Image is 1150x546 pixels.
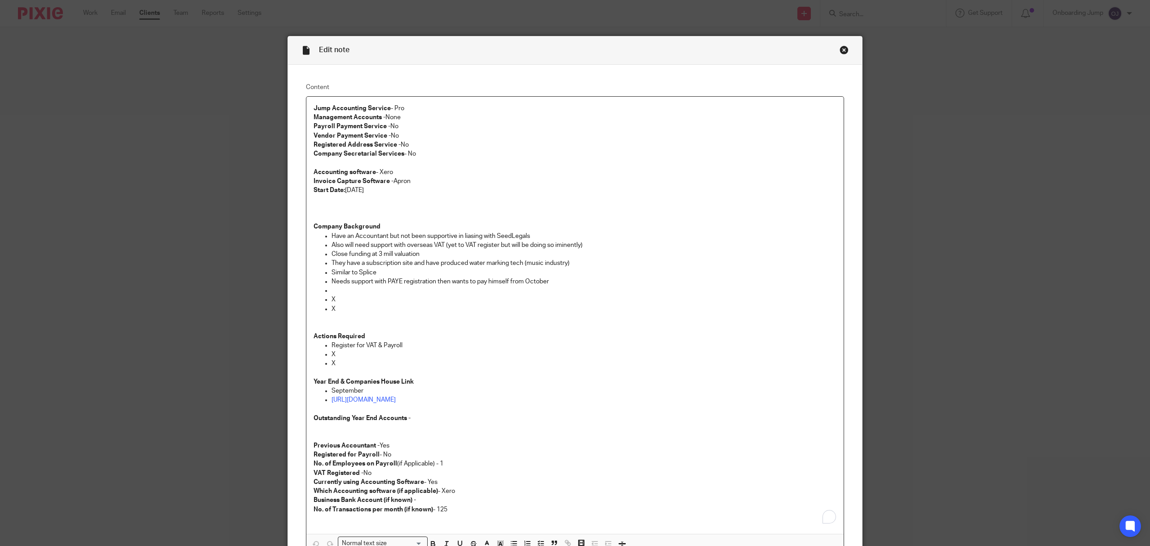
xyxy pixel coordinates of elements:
p: (if Applicable) - 1 [314,459,836,468]
p: X [332,295,836,304]
strong: Which Accounting software (if applicable) [314,488,438,494]
label: Content [306,83,844,92]
strong: Accounting software [314,169,376,175]
p: No [314,140,836,149]
p: Apron [314,177,836,186]
strong: Company Background [314,224,380,230]
p: No [314,122,836,131]
p: - No [314,149,836,158]
p: Yes [314,441,836,450]
p: Register for VAT & Payroll [332,341,836,350]
p: Needs support with PAYE registration then wants to pay himself from October [332,277,836,286]
strong: Outstanding Year End Accounts - [314,415,411,421]
p: - Xero [314,168,836,177]
p: September [332,386,836,395]
p: No [314,469,836,478]
div: Close this dialog window [840,45,849,54]
strong: Invoice Capture Software - [314,178,394,184]
strong: Company Secretarial Services [314,151,404,157]
p: Also will need support with overseas VAT (yet to VAT register but will be doing so iminently) [332,241,836,250]
strong: Year End & Companies House Link [314,379,414,385]
strong: No. of Employees on Payroll [314,461,397,467]
strong: Actions Required [314,333,365,340]
strong: Vendor Payment Service - [314,133,391,139]
p: Have an Accountant but not been supportive in liasing with SeedLegals [332,232,836,241]
strong: Registered for Payroll [314,452,380,458]
strong: Payroll Payment Service - [314,123,390,130]
strong: Start Date: [314,187,345,193]
strong: No. of Transactions per month (if known) [314,506,433,513]
strong: Registered Address Service - [314,142,401,148]
p: No [314,131,836,140]
p: - Yes [314,478,836,487]
p: Similar to Splice [332,268,836,277]
strong: VAT Registered - [314,470,363,476]
strong: Currently using Accounting Software [314,479,424,485]
p: Close funding at 3 mill valuation [332,250,836,259]
p: X [332,359,836,368]
p: - No [314,450,836,459]
strong: Previous Accountant - [314,443,380,449]
a: [URL][DOMAIN_NAME] [332,397,396,403]
p: - 125 [314,505,836,514]
div: To enrich screen reader interactions, please activate Accessibility in Grammarly extension settings [306,97,844,534]
p: None [314,113,836,122]
span: Edit note [319,46,349,54]
strong: Jump Accounting Service [314,105,391,112]
p: X [332,350,836,359]
p: - Xero [314,487,836,496]
p: X [332,304,836,313]
p: - Pro [314,104,836,113]
p: [DATE] [314,186,836,195]
strong: Management Accounts - [314,114,385,121]
strong: Business Bank Account (if known) - [314,497,416,503]
p: They have a subscription site and have produced water marking tech (music industry) [332,259,836,268]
